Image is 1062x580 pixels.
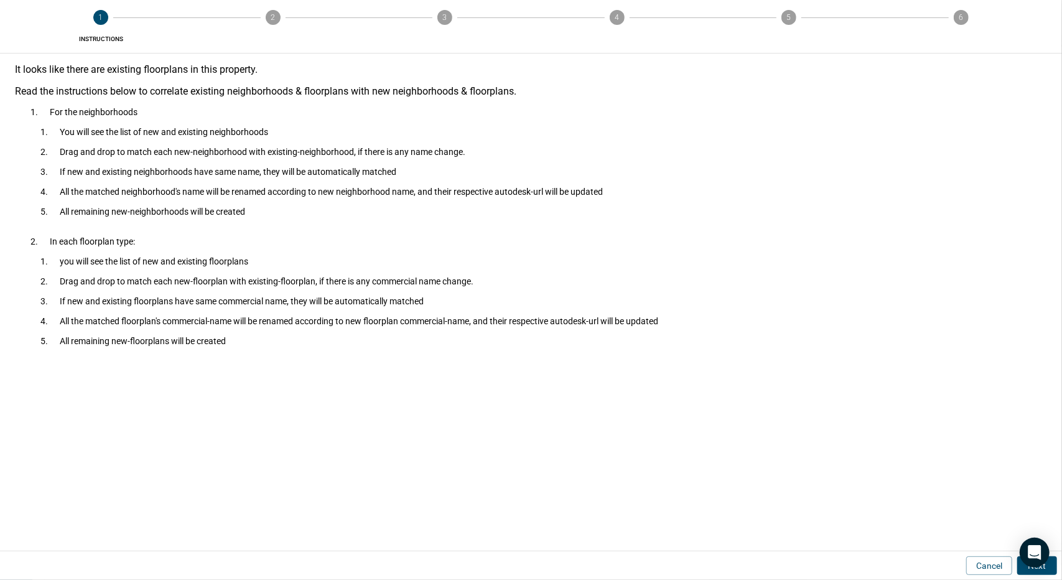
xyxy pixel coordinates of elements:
[50,251,1037,271] li: you will see the list of new and existing floorplans
[364,35,526,43] span: Validate SITE
[50,311,1037,331] li: All the matched floorplan's commercial-name will be renamed according to new floorplan commercial...
[15,85,1047,97] div: Read the instructions below to correlate existing neighborhoods & floorplans with new neighborhoo...
[787,13,791,22] text: 5
[50,202,1037,222] li: All remaining new-neighborhoods will be created
[50,142,1037,162] li: Drag and drop to match each new-neighborhood with existing-neighborhood, if there is any name cha...
[615,13,619,22] text: 4
[959,13,963,22] text: 6
[40,232,1047,361] li: In each floorplan type:
[1017,556,1057,575] button: Next
[880,35,1043,43] span: Confirm
[99,13,103,22] text: 1
[50,122,1037,142] li: You will see the list of new and existing neighborhoods
[536,35,699,43] span: [GEOGRAPHIC_DATA]
[20,35,182,43] span: Instructions
[50,162,1037,182] li: If new and existing neighborhoods have same name, they will be automatically matched
[708,35,870,43] span: Validate COMMON_AREA
[443,13,447,22] text: 3
[50,331,1037,351] li: All remaining new-floorplans will be created
[40,102,1047,232] li: For the neighborhoods
[966,556,1012,575] button: Cancel
[1020,538,1050,568] div: Open Intercom Messenger
[271,13,275,22] text: 2
[50,271,1037,291] li: Drag and drop to match each new-floorplan with existing-floorplan, if there is any commercial nam...
[50,291,1037,311] li: If new and existing floorplans have same commercial name, they will be automatically matched
[50,182,1037,202] li: All the matched neighborhood's name will be renamed according to new neighborhood name, and their...
[192,35,355,43] span: Validate FLOORPLAN
[15,63,1047,75] div: It looks like there are existing floorplans in this property.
